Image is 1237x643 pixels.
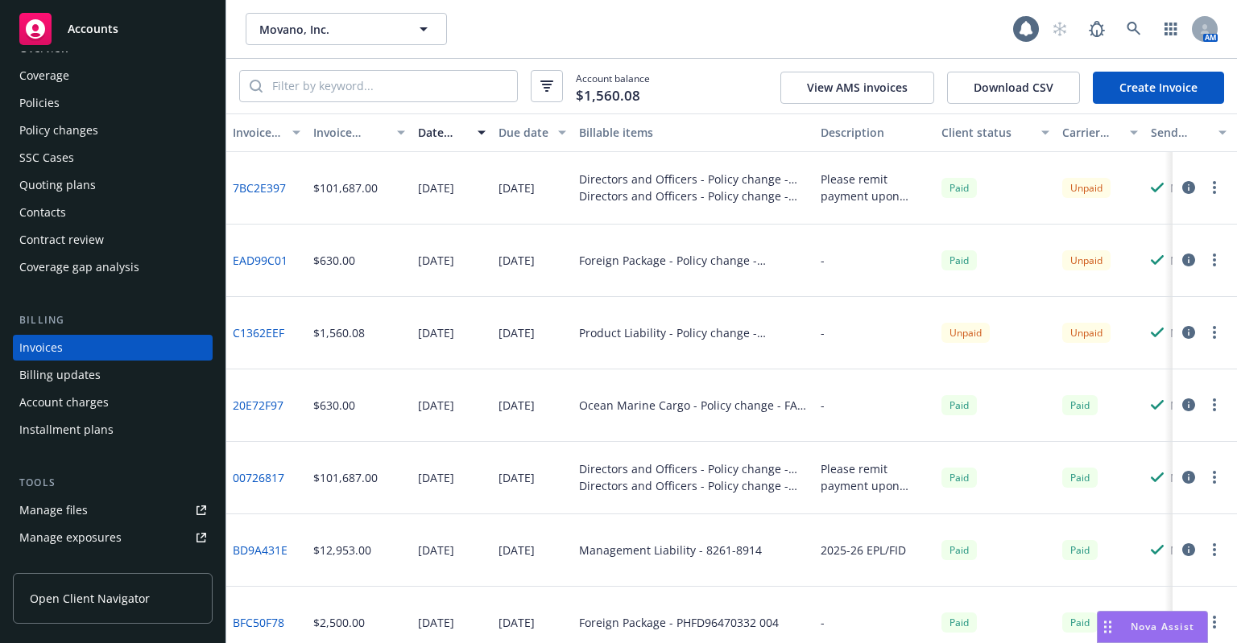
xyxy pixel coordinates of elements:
[492,113,573,152] button: Due date
[1062,124,1120,141] div: Carrier status
[1131,620,1194,633] span: Nova Assist
[821,614,825,631] div: -
[233,397,283,414] a: 20E72F97
[313,324,365,341] div: $1,560.08
[412,113,492,152] button: Date issued
[821,324,825,341] div: -
[13,63,213,89] a: Coverage
[418,397,454,414] div: [DATE]
[1097,611,1208,643] button: Nova Assist
[418,469,454,486] div: [DATE]
[1151,124,1209,141] div: Send result
[263,71,517,101] input: Filter by keyword...
[19,117,98,143] div: Policy changes
[579,124,808,141] div: Billable items
[941,612,977,633] div: Paid
[19,362,101,388] div: Billing updates
[1062,540,1098,560] div: Paid
[1062,178,1111,198] div: Unpaid
[579,324,808,341] div: Product Liability - Policy change - N24CA380114
[307,113,412,152] button: Invoice amount
[1056,113,1144,152] button: Carrier status
[13,227,213,253] a: Contract review
[13,145,213,171] a: SSC Cases
[499,614,535,631] div: [DATE]
[821,171,929,204] div: Please remit payment upon receipt. Thank you.
[499,469,535,486] div: [DATE]
[573,113,814,152] button: Billable items
[13,525,213,550] a: Manage exposures
[947,72,1080,104] button: Download CSV
[821,542,906,559] div: 2025-26 EPL/FID
[1062,395,1098,415] div: Paid
[579,460,808,477] div: Directors and Officers - Policy change - 8261-7252
[1081,13,1113,45] a: Report a Bug
[233,179,286,196] a: 7BC2E397
[780,72,934,104] button: View AMS invoices
[418,614,454,631] div: [DATE]
[579,171,808,188] div: Directors and Officers - Policy change - 8261-7252
[13,417,213,443] a: Installment plans
[233,614,284,631] a: BFC50F78
[1118,13,1150,45] a: Search
[19,254,139,280] div: Coverage gap analysis
[19,90,60,116] div: Policies
[259,21,399,38] span: Movano, Inc.
[935,113,1056,152] button: Client status
[1062,250,1111,270] div: Unpaid
[1044,13,1076,45] a: Start snowing
[579,614,779,631] div: Foreign Package - PHFD96470332 004
[576,85,640,106] span: $1,560.08
[499,324,535,341] div: [DATE]
[19,390,109,415] div: Account charges
[233,324,284,341] a: C1362EEF
[19,227,104,253] div: Contract review
[1062,468,1098,488] div: Paid
[941,323,990,343] div: Unpaid
[418,542,454,559] div: [DATE]
[68,23,118,35] span: Accounts
[313,542,371,559] div: $12,953.00
[941,250,977,270] div: Paid
[19,200,66,225] div: Contacts
[418,124,468,141] div: Date issued
[13,552,213,578] a: Manage certificates
[13,90,213,116] a: Policies
[19,63,69,89] div: Coverage
[941,468,977,488] div: Paid
[579,188,808,204] div: Directors and Officers - Policy change - ELU197073-24
[418,252,454,269] div: [DATE]
[13,475,213,491] div: Tools
[579,477,808,494] div: Directors and Officers - Policy change - ELU197073-24
[941,395,977,415] span: Paid
[13,172,213,198] a: Quoting plans
[13,362,213,388] a: Billing updates
[821,460,929,494] div: Please remit payment upon receipt. Thank you.
[246,13,447,45] button: Movano, Inc.
[576,72,650,101] span: Account balance
[19,417,114,443] div: Installment plans
[1144,113,1233,152] button: Send result
[13,335,213,361] a: Invoices
[579,397,808,414] div: Ocean Marine Cargo - Policy change - FAL-V14T3D24PNGF
[821,397,825,414] div: -
[1062,612,1098,633] div: Paid
[579,542,762,559] div: Management Liability - 8261-8914
[941,178,977,198] div: Paid
[499,124,548,141] div: Due date
[941,540,977,560] div: Paid
[1093,72,1224,104] a: Create Invoice
[19,552,125,578] div: Manage certificates
[814,113,935,152] button: Description
[30,590,150,607] span: Open Client Navigator
[313,252,355,269] div: $630.00
[13,390,213,415] a: Account charges
[313,614,365,631] div: $2,500.00
[499,179,535,196] div: [DATE]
